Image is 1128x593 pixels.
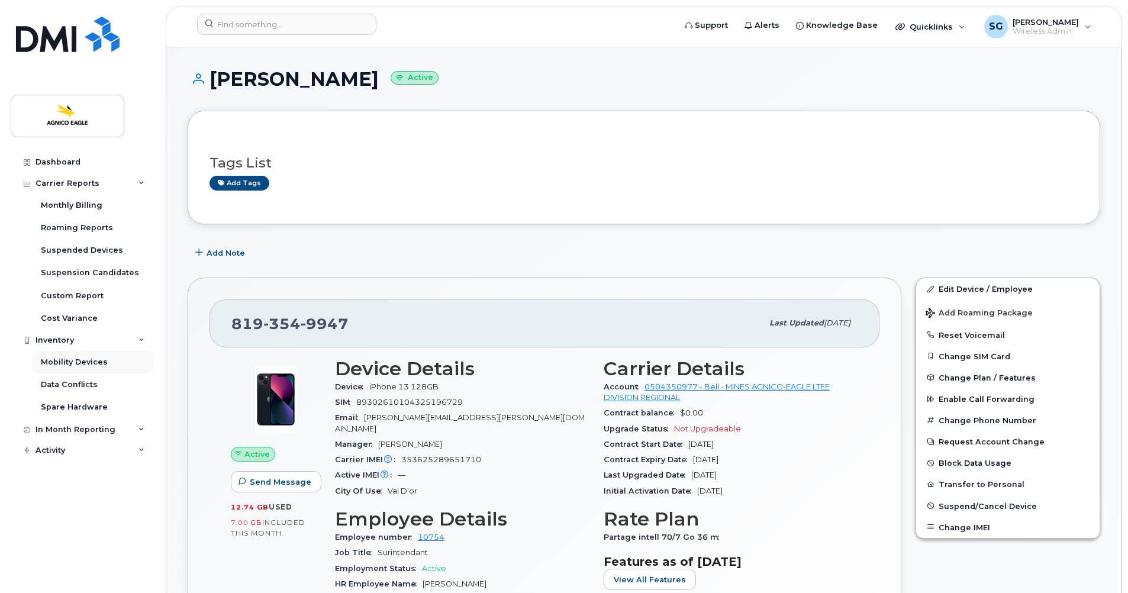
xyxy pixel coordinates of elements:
a: Edit Device / Employee [916,278,1100,299]
span: [DATE] [697,486,723,495]
h3: Device Details [335,358,589,379]
span: 9947 [301,315,349,333]
span: Partage intell 70/7 Go 36 m [604,533,725,542]
span: Account [604,382,644,391]
button: Enable Call Forwarding [916,388,1100,410]
span: used [269,502,292,511]
h3: Rate Plan [604,508,858,530]
span: Active [244,449,270,460]
a: 10754 [418,533,444,542]
button: Change IMEI [916,517,1100,538]
span: 819 [231,315,349,333]
span: Device [335,382,369,391]
span: Add Roaming Package [926,308,1033,320]
span: Manager [335,440,378,449]
a: Add tags [210,176,269,191]
button: Send Message [231,471,321,492]
span: [PERSON_NAME] [423,579,486,588]
span: 12.74 GB [231,503,269,511]
button: Suspend/Cancel Device [916,495,1100,517]
span: Change Plan / Features [939,373,1036,382]
a: 0504350977 - Bell - MINES AGNICO-EAGLE LTEE DIVISION REGIONAL [604,382,830,402]
span: 7.00 GB [231,518,262,527]
span: [DATE] [688,440,714,449]
span: [PERSON_NAME][EMAIL_ADDRESS][PERSON_NAME][DOMAIN_NAME] [335,413,585,433]
span: 353625289651710 [401,455,481,464]
h3: Employee Details [335,508,589,530]
h3: Features as of [DATE] [604,555,858,569]
span: Contract balance [604,408,680,417]
span: Surintendant [378,548,428,557]
span: Contract Start Date [604,440,688,449]
button: Change Phone Number [916,410,1100,431]
span: City Of Use [335,486,388,495]
small: Active [391,71,439,85]
span: Employment Status [335,564,422,573]
span: SIM [335,398,356,407]
button: View All Features [604,569,696,590]
button: Add Roaming Package [916,300,1100,324]
span: [DATE] [693,455,718,464]
span: — [398,470,405,479]
button: Reset Voicemail [916,324,1100,346]
span: Email [335,413,364,422]
span: [DATE] [691,470,717,479]
span: Job Title [335,548,378,557]
span: Send Message [250,476,311,488]
span: Carrier IMEI [335,455,401,464]
span: Val D'or [388,486,417,495]
span: Contract Expiry Date [604,455,693,464]
span: Active [422,564,446,573]
button: Change SIM Card [916,346,1100,367]
span: Enable Call Forwarding [939,395,1034,404]
span: Active IMEI [335,470,398,479]
button: Block Data Usage [916,452,1100,473]
span: Last updated [769,318,824,327]
span: $0.00 [680,408,703,417]
span: Add Note [207,247,245,259]
span: Employee number [335,533,418,542]
span: [DATE] [824,318,850,327]
span: Not Upgradeable [674,424,741,433]
span: iPhone 13 128GB [369,382,439,391]
h3: Tags List [210,156,1078,170]
span: View All Features [614,574,686,585]
button: Add Note [188,242,255,263]
span: Suspend/Cancel Device [939,501,1037,510]
button: Transfer to Personal [916,473,1100,495]
span: [PERSON_NAME] [378,440,442,449]
span: included this month [231,518,305,537]
span: 354 [263,315,301,333]
h1: [PERSON_NAME] [188,69,1100,89]
span: HR Employee Name [335,579,423,588]
span: Last Upgraded Date [604,470,691,479]
img: image20231002-3703462-1ig824h.jpeg [240,364,311,435]
span: Initial Activation Date [604,486,697,495]
button: Change Plan / Features [916,367,1100,388]
span: Upgrade Status [604,424,674,433]
button: Request Account Change [916,431,1100,452]
h3: Carrier Details [604,358,858,379]
span: 89302610104325196729 [356,398,463,407]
